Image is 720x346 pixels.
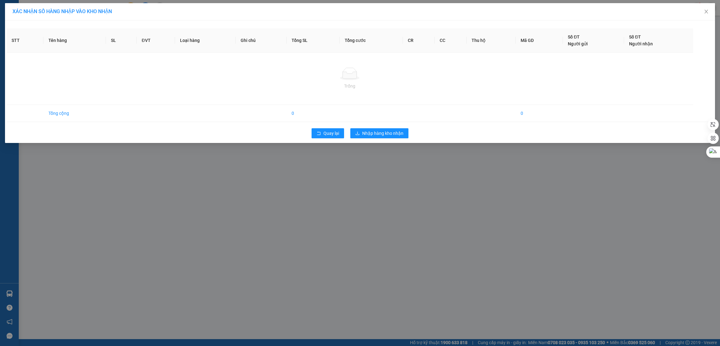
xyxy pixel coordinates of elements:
th: Tổng SL [287,28,339,53]
span: rollback [317,131,321,136]
span: Người gửi [568,41,588,46]
th: Mã GD [516,28,563,53]
span: Số ĐT [629,34,641,39]
th: CR [403,28,435,53]
span: Người nhận [629,41,653,46]
button: Close [697,3,715,21]
th: SL [106,28,137,53]
button: rollbackQuay lại [312,128,344,138]
div: Trống [12,83,688,89]
span: download [355,131,360,136]
span: Số ĐT [568,34,580,39]
th: Ghi chú [236,28,287,53]
th: ĐVT [137,28,175,53]
th: Thu hộ [467,28,516,53]
th: CC [435,28,467,53]
th: STT [7,28,43,53]
span: Nhập hàng kho nhận [362,130,403,137]
span: Quay lại [323,130,339,137]
span: XÁC NHẬN SỐ HÀNG NHẬP VÀO KHO NHẬN [12,8,112,14]
span: close [704,9,709,14]
td: 0 [516,105,563,122]
th: Tên hàng [43,28,106,53]
td: 0 [287,105,339,122]
th: Tổng cước [340,28,403,53]
td: Tổng cộng [43,105,106,122]
button: downloadNhập hàng kho nhận [350,128,408,138]
th: Loại hàng [175,28,236,53]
